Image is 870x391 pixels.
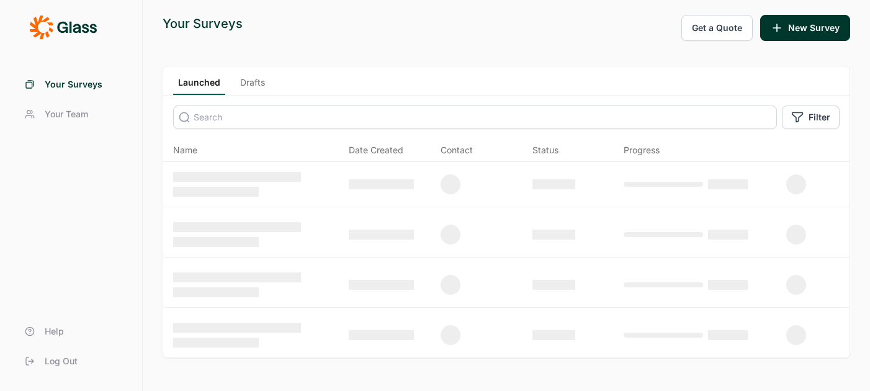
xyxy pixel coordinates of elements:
span: Help [45,325,64,338]
span: Date Created [349,144,403,156]
span: Log Out [45,355,78,367]
button: Get a Quote [681,15,753,41]
div: Status [532,144,558,156]
span: Your Team [45,108,88,120]
div: Your Surveys [163,15,243,32]
span: Your Surveys [45,78,102,91]
div: Progress [624,144,660,156]
a: Drafts [235,76,270,95]
div: Contact [441,144,473,156]
button: Filter [782,106,840,129]
span: Filter [809,111,830,124]
input: Search [173,106,777,129]
span: Name [173,144,197,156]
button: New Survey [760,15,850,41]
a: Launched [173,76,225,95]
